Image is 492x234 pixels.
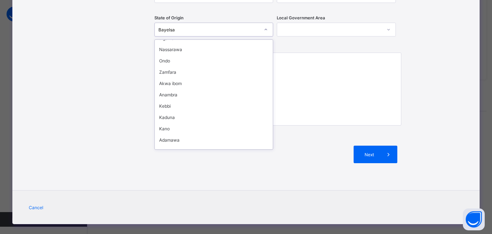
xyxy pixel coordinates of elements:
[158,27,260,32] div: Bayelsa
[154,15,184,20] span: State of Origin
[29,205,43,210] span: Cancel
[155,89,273,100] div: Anambra
[155,146,273,157] div: Enugu
[155,134,273,146] div: Adamawa
[155,123,273,134] div: Kano
[155,66,273,78] div: Zamfara
[359,152,380,157] span: Next
[155,55,273,66] div: Ondo
[155,44,273,55] div: Nassarawa
[277,15,325,20] span: Local Government Area
[155,112,273,123] div: Kaduna
[155,78,273,89] div: Akwa ibom
[463,208,485,230] button: Open asap
[155,100,273,112] div: Kebbi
